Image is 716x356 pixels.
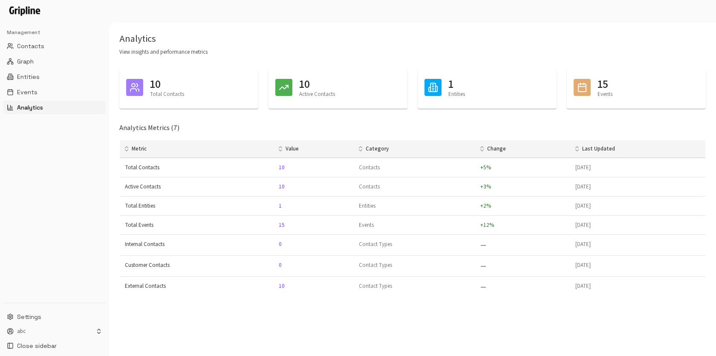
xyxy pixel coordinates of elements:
[3,101,106,114] button: Analytics
[125,240,165,249] p: Internal Contacts
[279,261,282,269] p: 0
[3,55,106,68] button: Graph
[17,342,57,350] span: Close sidebar
[487,145,506,153] p: Change
[279,164,285,172] p: 10
[150,90,184,98] p: Total Contacts
[17,327,26,336] p: abc
[366,145,389,153] p: Category
[150,77,184,90] h4: 10
[480,240,566,250] div: —
[359,183,380,191] p: Contacts
[480,261,566,271] div: —
[119,32,208,45] h5: Analytics
[480,221,494,229] p: +12%
[598,77,612,90] h4: 15
[119,122,706,133] h6: Analytics Metrics ( 7 )
[575,164,591,172] p: [DATE]
[17,57,34,66] span: Graph
[3,70,106,84] button: Entities
[125,164,159,172] p: Total Contacts
[575,221,591,229] p: [DATE]
[359,261,392,269] p: Contact Types
[359,282,392,290] p: Contact Types
[17,313,41,321] span: Settings
[359,240,392,249] p: Contact Types
[125,202,155,210] p: Total Entities
[119,48,208,56] p: View insights and performance metrics
[480,183,491,191] p: +3%
[480,202,491,210] p: +2%
[359,221,374,229] p: Events
[3,85,106,99] button: Events
[575,183,591,191] p: [DATE]
[480,282,566,292] div: —
[3,26,106,39] div: Management
[17,42,44,50] span: Contacts
[279,282,285,290] p: 10
[582,145,615,153] p: Last Updated
[279,221,285,229] p: 15
[299,90,335,98] p: Active Contacts
[125,261,170,269] p: Customer Contacts
[17,72,40,81] span: Entities
[132,145,147,153] p: Metric
[125,282,166,290] p: External Contacts
[106,22,113,356] button: Toggle Sidebar
[299,77,335,90] h4: 10
[3,39,106,53] button: Contacts
[448,90,465,98] p: Entities
[598,90,612,98] p: Events
[7,3,42,17] img: Logo
[125,221,153,229] p: Total Events
[17,103,43,112] span: Analytics
[3,339,106,353] button: Close sidebar
[3,325,106,337] button: abc
[359,202,375,210] p: Entities
[575,202,591,210] p: [DATE]
[575,261,591,269] p: [DATE]
[279,240,282,249] p: 0
[575,240,591,249] p: [DATE]
[286,145,299,153] p: Value
[125,183,161,191] p: Active Contacts
[359,164,380,172] p: Contacts
[575,282,591,290] p: [DATE]
[480,164,491,172] p: +5%
[17,88,38,96] span: Events
[448,77,465,90] h4: 1
[3,310,106,324] button: Settings
[279,183,285,191] p: 10
[279,202,282,210] p: 1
